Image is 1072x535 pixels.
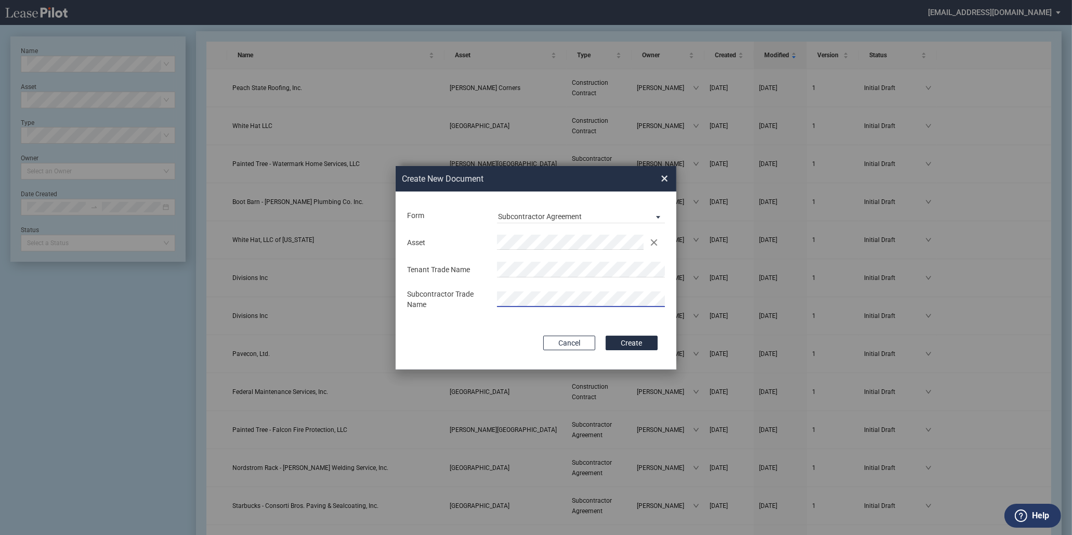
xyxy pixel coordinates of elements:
[661,170,668,187] span: ×
[498,212,582,221] div: Subcontractor Agreement
[401,238,491,248] div: Asset
[1032,509,1049,523] label: Help
[543,336,595,350] button: Cancel
[497,208,665,223] md-select: Lease Form: Subcontractor Agreement
[401,289,491,310] div: Subcontractor Trade Name
[401,211,491,221] div: Form
[402,173,623,185] h2: Create New Document
[497,291,665,307] input: Subcontractor Trade Name
[396,166,676,369] md-dialog: Create New ...
[401,265,491,275] div: Tenant Trade Name
[606,336,658,350] button: Create
[497,262,665,277] input: Tenant Trade Name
